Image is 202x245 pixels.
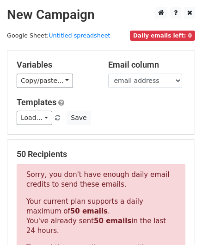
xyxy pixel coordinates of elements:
p: Sorry, you don't have enough daily email credits to send these emails. [26,170,176,189]
a: Templates [17,97,56,107]
strong: 50 emails [70,207,108,215]
a: Untitled spreadsheet [49,32,110,39]
a: Daily emails left: 0 [130,32,195,39]
iframe: Chat Widget [156,201,202,245]
a: Copy/paste... [17,74,73,88]
a: Load... [17,111,52,125]
h5: 50 Recipients [17,149,185,159]
h2: New Campaign [7,7,195,23]
p: Your current plan supports a daily maximum of . You've already sent in the last 24 hours. [26,197,176,236]
h5: Variables [17,60,94,70]
h5: Email column [108,60,186,70]
strong: 50 emails [94,217,131,225]
small: Google Sheet: [7,32,110,39]
button: Save [67,111,91,125]
span: Daily emails left: 0 [130,31,195,41]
